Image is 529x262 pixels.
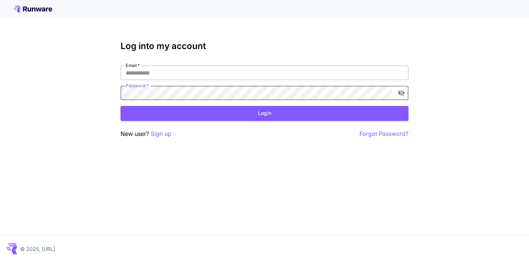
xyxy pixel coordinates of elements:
[151,129,171,138] button: Sign up
[121,129,171,138] p: New user?
[121,106,408,121] button: Login
[126,83,149,89] label: Password
[126,62,140,68] label: Email
[20,245,55,253] p: © 2025, [URL]
[395,86,408,99] button: toggle password visibility
[121,41,408,51] h3: Log into my account
[360,129,408,138] button: Forgot Password?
